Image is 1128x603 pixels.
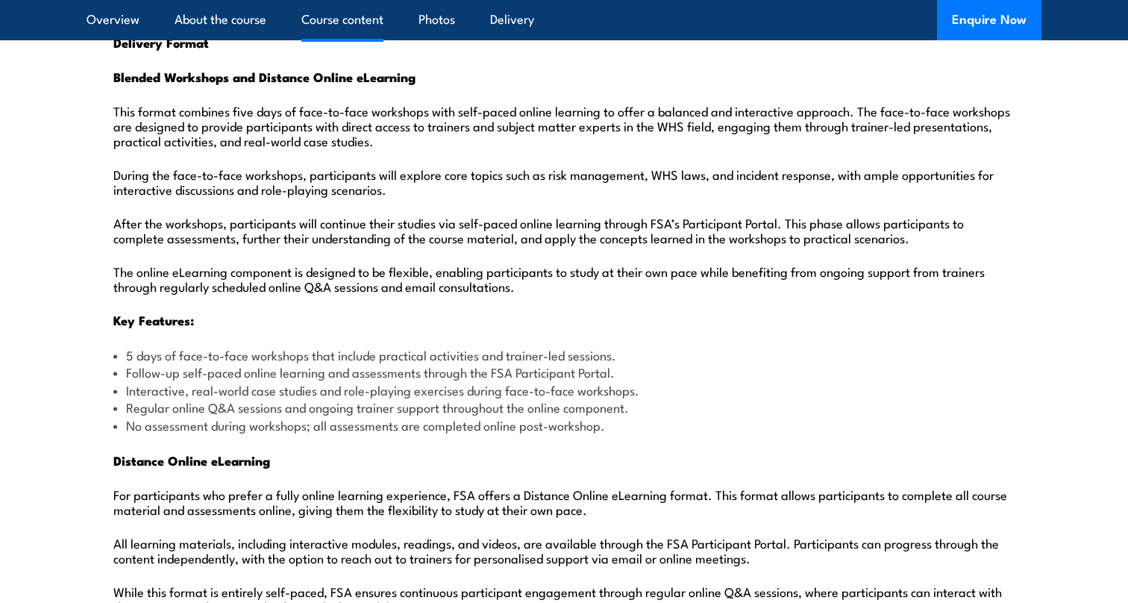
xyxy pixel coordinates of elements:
li: 5 days of face-to-face workshops that include practical activities and trainer-led sessions. [113,346,1015,363]
li: No assessment during workshops; all assessments are completed online post-workshop. [113,416,1015,434]
p: For participants who prefer a fully online learning experience, FSA offers a Distance Online eLea... [113,487,1015,516]
strong: Key Features: [113,310,194,330]
strong: Delivery Format [113,33,209,52]
p: After the workshops, participants will continue their studies via self-paced online learning thro... [113,215,1015,245]
p: All learning materials, including interactive modules, readings, and videos, are available throug... [113,535,1015,565]
li: Follow-up self-paced online learning and assessments through the FSA Participant Portal. [113,363,1015,381]
p: This format combines five days of face-to-face workshops with self-paced online learning to offer... [113,103,1015,148]
p: The online eLearning component is designed to be flexible, enabling participants to study at thei... [113,263,1015,293]
strong: Blended Workshops and Distance Online eLearning [113,67,416,87]
p: During the face-to-face workshops, participants will explore core topics such as risk management,... [113,166,1015,196]
li: Regular online Q&A sessions and ongoing trainer support throughout the online component. [113,399,1015,416]
strong: Distance Online eLearning [113,451,270,470]
li: Interactive, real-world case studies and role-playing exercises during face-to-face workshops. [113,381,1015,399]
